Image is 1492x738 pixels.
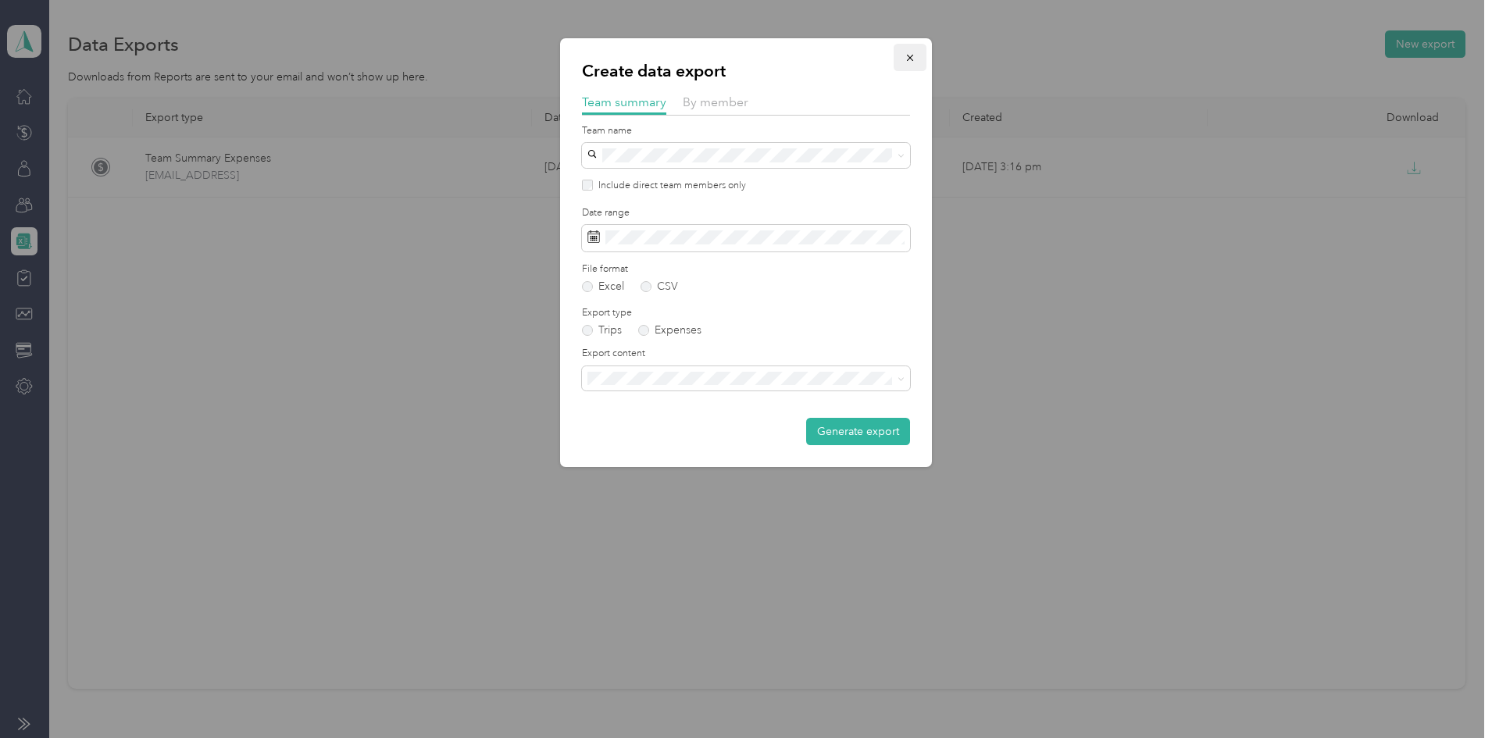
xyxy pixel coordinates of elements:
[582,206,910,220] label: Date range
[638,325,701,336] label: Expenses
[1405,651,1492,738] iframe: Everlance-gr Chat Button Frame
[582,281,624,292] label: Excel
[582,94,666,109] span: Team summary
[582,262,910,276] label: File format
[582,325,622,336] label: Trips
[582,306,910,320] label: Export type
[641,281,678,292] label: CSV
[582,124,910,138] label: Team name
[593,179,746,193] label: Include direct team members only
[582,60,910,82] p: Create data export
[806,418,910,445] button: Generate export
[582,347,910,361] label: Export content
[683,94,748,109] span: By member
